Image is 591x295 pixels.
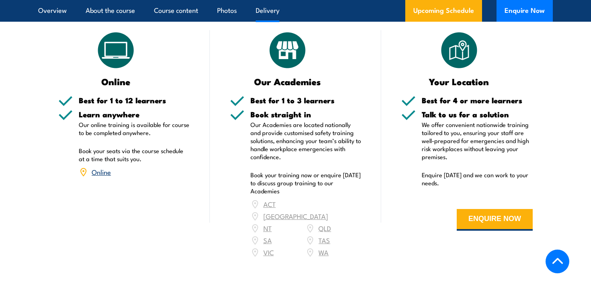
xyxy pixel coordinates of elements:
h3: Online [58,77,174,86]
p: Book your training now or enquire [DATE] to discuss group training to our Academies [250,171,361,195]
h3: Your Location [401,77,517,86]
h5: Book straight in [250,111,361,118]
p: We offer convenient nationwide training tailored to you, ensuring your staff are well-prepared fo... [422,121,533,161]
h5: Best for 4 or more learners [422,96,533,104]
p: Enquire [DATE] and we can work to your needs. [422,171,533,187]
h3: Our Academies [230,77,345,86]
p: Our online training is available for course to be completed anywhere. [79,121,190,137]
h5: Learn anywhere [79,111,190,118]
h5: Best for 1 to 12 learners [79,96,190,104]
h5: Talk to us for a solution [422,111,533,118]
button: ENQUIRE NOW [457,209,533,231]
p: Our Academies are located nationally and provide customised safety training solutions, enhancing ... [250,121,361,161]
h5: Best for 1 to 3 learners [250,96,361,104]
a: Online [92,167,111,176]
p: Book your seats via the course schedule at a time that suits you. [79,147,190,163]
